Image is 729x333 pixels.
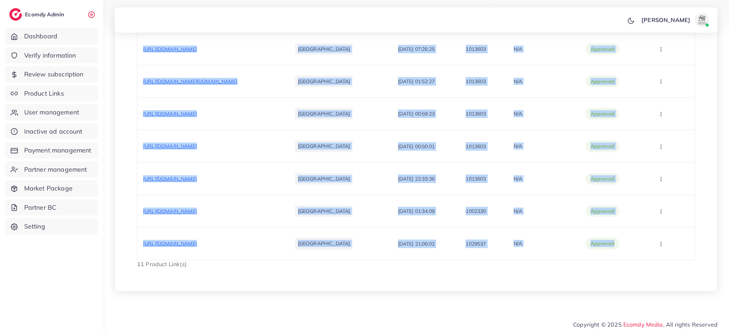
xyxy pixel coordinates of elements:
p: 1013603 [466,142,486,151]
span: Payment management [24,146,91,155]
p: [PERSON_NAME] [641,16,690,24]
p: 1029537 [466,240,486,248]
p: 1002330 [466,207,486,215]
p: 1013603 [466,45,486,53]
li: [GEOGRAPHIC_DATA] [295,173,353,184]
a: Verify information [5,47,98,64]
p: [DATE] 00:50:01 [398,142,435,151]
span: approved [591,110,614,117]
span: approved [591,208,614,215]
span: 11 Product Link(s) [137,261,187,268]
span: approved [591,175,614,182]
span: [URL][DOMAIN_NAME] [143,240,197,247]
a: [PERSON_NAME]avatar [638,13,712,27]
span: [URL][DOMAIN_NAME] [143,176,197,182]
li: [GEOGRAPHIC_DATA] [295,238,353,249]
p: [DATE] 01:34:09 [398,207,435,215]
a: Review subscription [5,66,98,82]
span: N/A [514,143,522,149]
a: logoEcomdy Admin [9,8,66,21]
span: approved [591,143,614,150]
span: Copyright © 2025 [573,320,718,329]
span: N/A [514,46,522,52]
li: [GEOGRAPHIC_DATA] [295,43,353,55]
span: N/A [514,176,522,182]
a: Product Links [5,85,98,102]
p: [DATE] 21:06:02 [398,240,435,248]
span: [URL][DOMAIN_NAME] [143,143,197,149]
span: Partner management [24,165,87,174]
a: Ecomdy Media [623,321,663,328]
span: N/A [514,208,522,214]
a: User management [5,104,98,120]
span: Review subscription [24,70,84,79]
span: approved [591,78,614,85]
span: , All rights Reserved [663,320,718,329]
p: 1013603 [466,109,486,118]
span: Market Package [24,184,73,193]
span: [URL][DOMAIN_NAME] [143,111,197,117]
img: avatar [695,13,709,27]
span: N/A [514,78,522,85]
span: [URL][DOMAIN_NAME] [143,208,197,214]
span: Inactive ad account [24,127,83,136]
li: [GEOGRAPHIC_DATA] [295,76,353,87]
li: [GEOGRAPHIC_DATA] [295,140,353,152]
p: [DATE] 01:52:27 [398,77,435,86]
span: approved [591,45,614,53]
li: [GEOGRAPHIC_DATA] [295,205,353,217]
img: logo [9,8,22,21]
li: [GEOGRAPHIC_DATA] [295,108,353,119]
span: Partner BC [24,203,57,212]
span: N/A [514,111,522,117]
a: Partner management [5,161,98,178]
p: 1013603 [466,174,486,183]
span: Verify information [24,51,76,60]
span: Product Links [24,89,64,98]
span: User management [24,108,79,117]
a: Setting [5,218,98,235]
span: Dashboard [24,32,57,41]
a: Partner BC [5,199,98,216]
p: 1013603 [466,77,486,86]
span: [URL][DOMAIN_NAME][DOMAIN_NAME] [143,78,237,85]
h2: Ecomdy Admin [25,11,66,18]
a: Payment management [5,142,98,159]
p: [DATE] 22:33:36 [398,174,435,183]
span: [URL][DOMAIN_NAME] [143,46,197,52]
a: Inactive ad account [5,123,98,140]
p: [DATE] 07:26:25 [398,45,435,53]
span: N/A [514,240,522,247]
span: Setting [24,222,45,231]
p: [DATE] 00:59:23 [398,109,435,118]
a: Market Package [5,180,98,197]
a: Dashboard [5,28,98,44]
span: approved [591,240,614,247]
